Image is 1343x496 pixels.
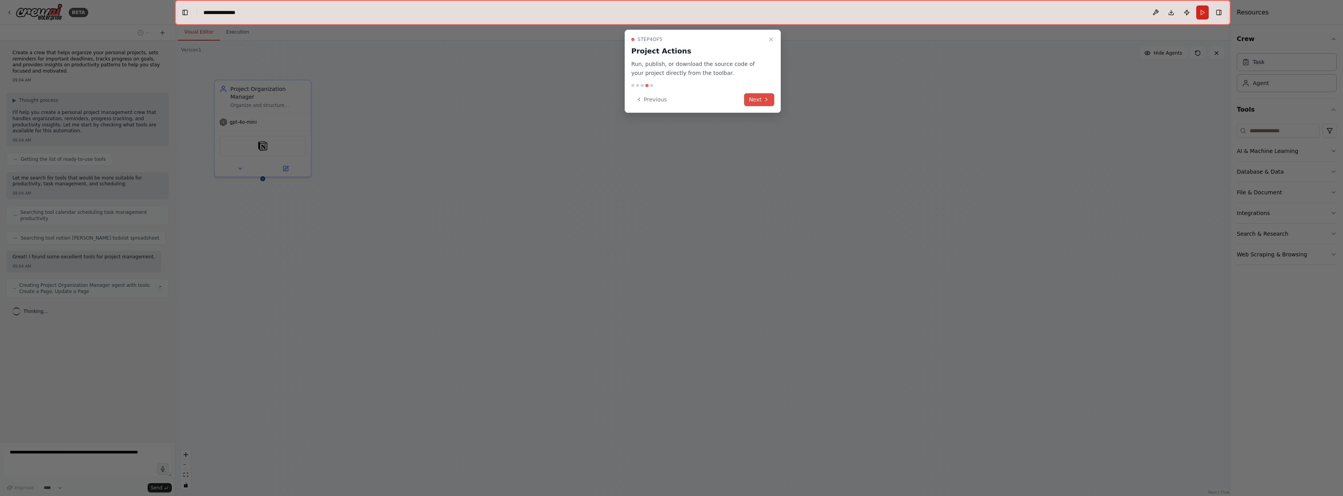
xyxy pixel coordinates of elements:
p: Run, publish, or download the source code of your project directly from the toolbar. [631,60,765,78]
h3: Project Actions [631,46,765,57]
button: Hide left sidebar [180,7,191,18]
button: Next [744,93,774,106]
span: Step 4 of 5 [638,36,663,43]
button: Previous [631,93,671,106]
button: Close walkthrough [766,35,776,44]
